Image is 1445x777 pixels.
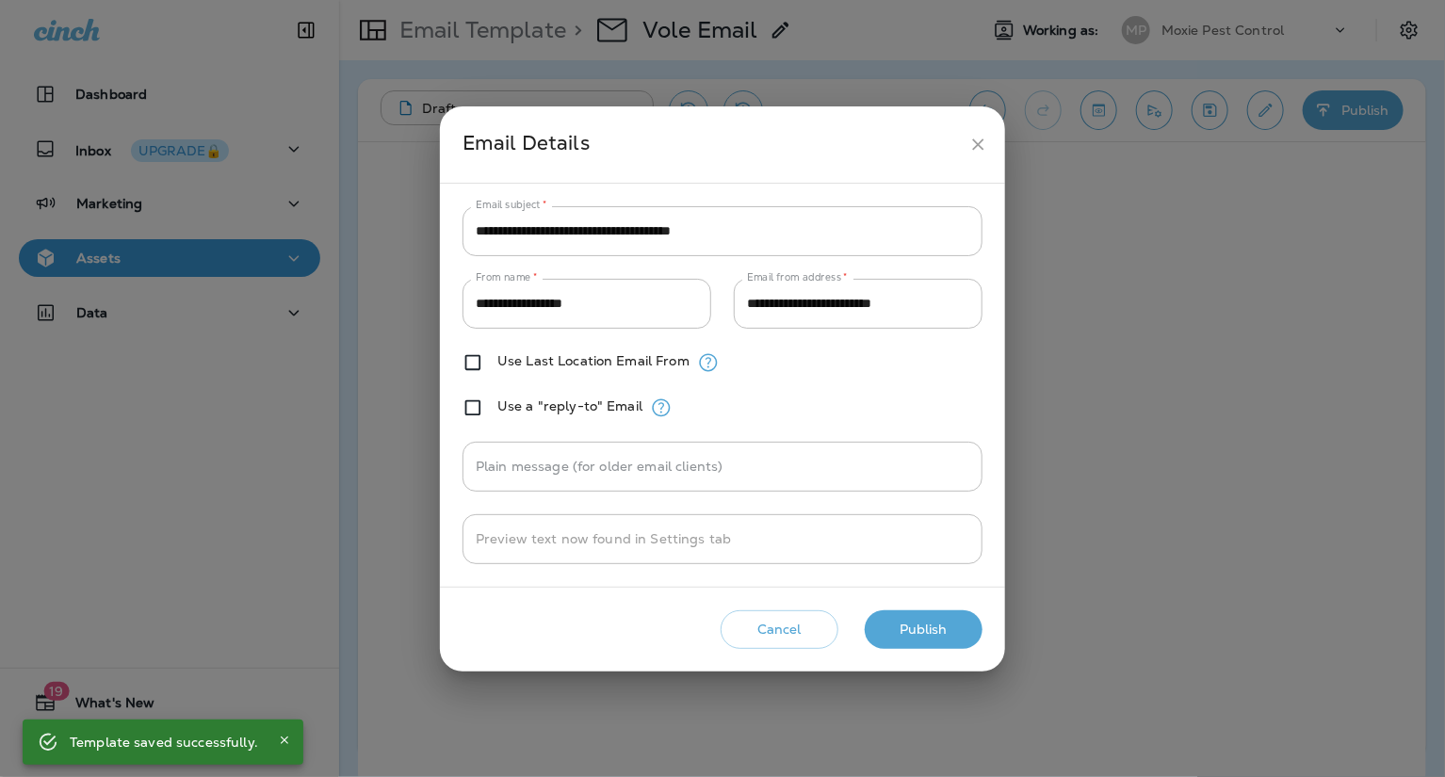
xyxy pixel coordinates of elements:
button: Close [273,729,296,752]
label: Use Last Location Email From [497,353,690,368]
div: Email Details [463,127,961,162]
div: Template saved successfully. [70,725,258,759]
label: Email from address [747,270,848,284]
label: From name [476,270,538,284]
label: Email subject [476,198,547,212]
button: close [961,127,996,162]
button: Publish [865,610,982,649]
button: Cancel [721,610,838,649]
label: Use a "reply-to" Email [497,398,642,413]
